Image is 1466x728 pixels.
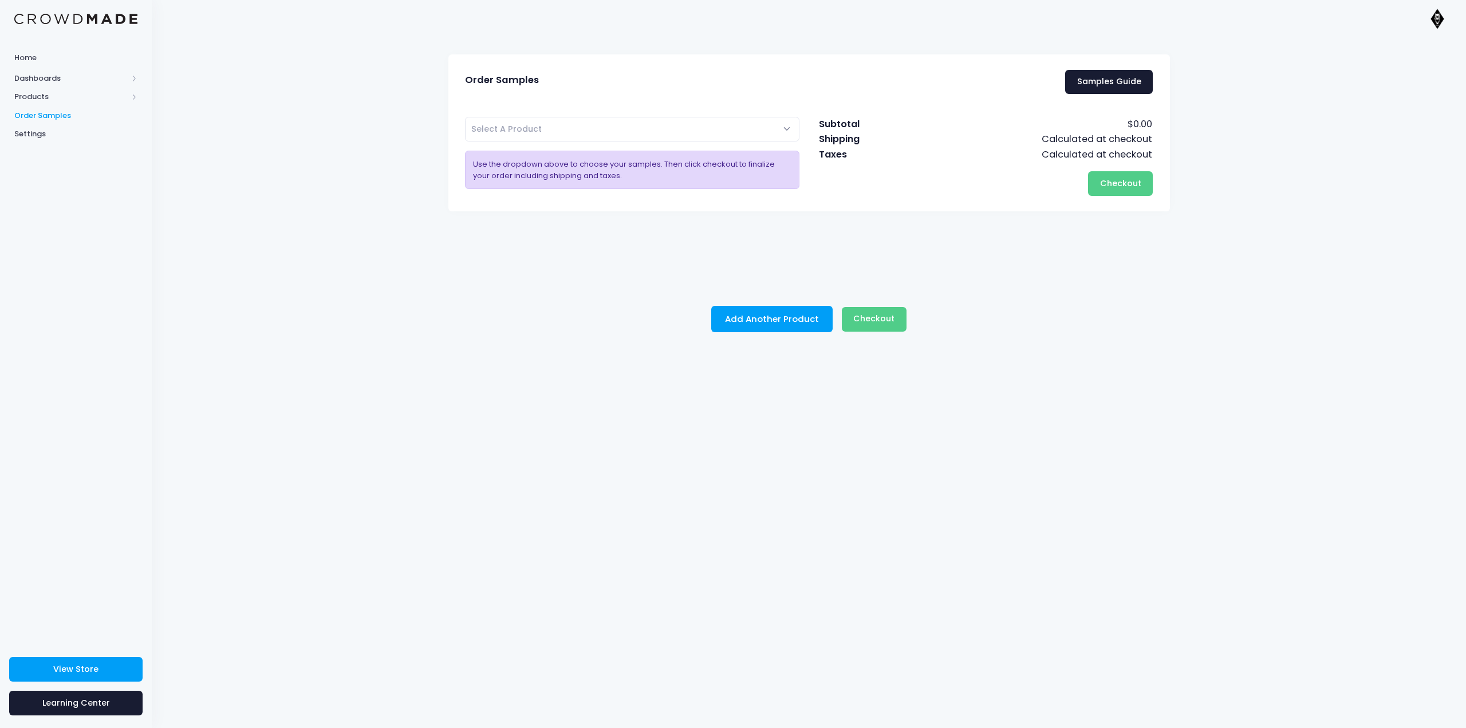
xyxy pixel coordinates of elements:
span: Order Samples [465,74,539,86]
span: Select A Product [465,117,800,141]
button: Checkout [1088,171,1153,196]
td: Calculated at checkout [909,147,1153,162]
div: Use the dropdown above to choose your samples. Then click checkout to finalize your order includi... [465,151,800,189]
span: Checkout [853,313,894,324]
td: Taxes [818,147,909,162]
td: Subtotal [818,117,909,132]
span: Products [14,91,128,103]
span: Order Samples [14,110,137,121]
span: View Store [53,663,98,675]
td: $0.00 [909,117,1153,132]
a: Learning Center [9,691,143,715]
img: Logo [14,14,137,25]
a: Samples Guide [1065,70,1153,95]
a: View Store [9,657,143,682]
img: User [1426,7,1449,30]
td: Calculated at checkout [909,132,1153,147]
span: Learning Center [42,697,110,709]
span: Select A Product [471,123,542,135]
span: Home [14,52,137,64]
span: Settings [14,128,137,140]
td: Shipping [818,132,909,147]
span: Checkout [1100,178,1141,189]
span: Dashboards [14,73,128,84]
button: Checkout [842,307,907,332]
button: Add Another Product [711,306,833,332]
